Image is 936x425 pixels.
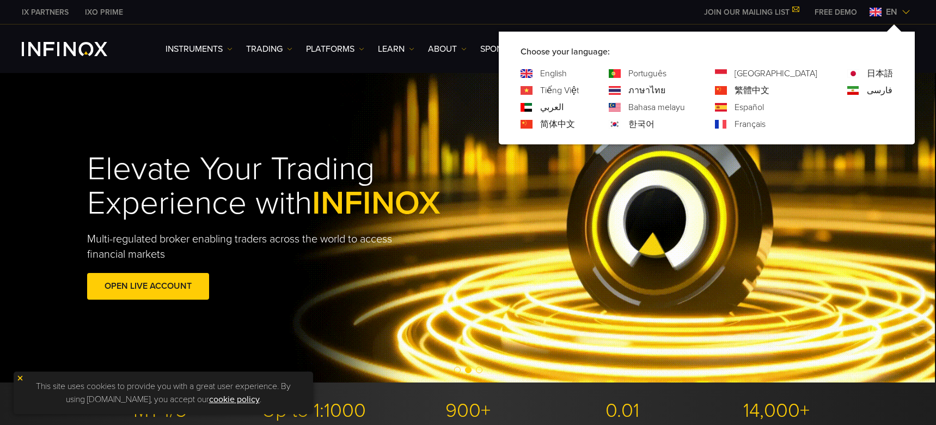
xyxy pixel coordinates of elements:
[16,374,24,382] img: yellow close icon
[19,377,308,409] p: This site uses cookies to provide you with a great user experience. By using [DOMAIN_NAME], you a...
[454,367,461,373] span: Go to slide 1
[465,367,472,373] span: Go to slide 2
[395,399,541,423] p: 900+
[540,67,567,80] a: Language
[540,118,575,131] a: Language
[703,399,849,423] p: 14,000+
[540,84,579,97] a: Language
[87,273,209,300] a: OPEN LIVE ACCOUNT
[628,84,665,97] a: Language
[246,42,292,56] a: TRADING
[628,118,654,131] a: Language
[628,101,685,114] a: Language
[166,42,233,56] a: Instruments
[77,7,131,18] a: INFINOX
[87,152,491,221] h1: Elevate Your Trading Experience with
[540,101,564,114] a: Language
[378,42,414,56] a: Learn
[549,399,695,423] p: 0.01
[867,67,893,80] a: Language
[14,7,77,18] a: INFINOX
[628,67,666,80] a: Language
[735,84,769,97] a: Language
[428,42,467,56] a: ABOUT
[87,232,411,262] p: Multi-regulated broker enabling traders across the world to access financial markets
[306,42,364,56] a: PLATFORMS
[735,67,817,80] a: Language
[735,118,766,131] a: Language
[480,42,542,56] a: SPONSORSHIPS
[735,101,764,114] a: Language
[312,184,441,223] span: INFINOX
[209,394,260,405] a: cookie policy
[867,84,892,97] a: Language
[806,7,865,18] a: INFINOX MENU
[696,8,806,17] a: JOIN OUR MAILING LIST
[22,42,133,56] a: INFINOX Logo
[476,367,482,373] span: Go to slide 3
[241,399,387,423] p: Up to 1:1000
[882,5,902,19] span: en
[521,45,893,58] p: Choose your language:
